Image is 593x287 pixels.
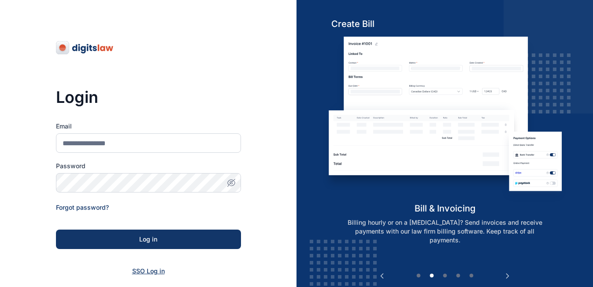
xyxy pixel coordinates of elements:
button: 4 [454,272,463,280]
p: Billing hourly or on a [MEDICAL_DATA]? Send invoices and receive payments with our law firm billi... [332,218,558,245]
label: Email [56,122,241,131]
a: Forgot password? [56,204,109,211]
button: Log in [56,230,241,249]
button: 1 [414,272,423,280]
h5: bill & invoicing [322,202,567,215]
label: Password [56,162,241,170]
button: 3 [441,272,449,280]
h3: Login [56,88,241,106]
a: SSO Log in [132,267,165,275]
div: Log in [70,235,227,244]
h5: Create Bill [322,18,567,30]
button: Previous [378,272,386,280]
img: bill-and-invoicin [322,37,567,202]
img: digitslaw-logo [56,41,114,55]
button: 5 [467,272,476,280]
button: 2 [427,272,436,280]
button: Next [503,272,512,280]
